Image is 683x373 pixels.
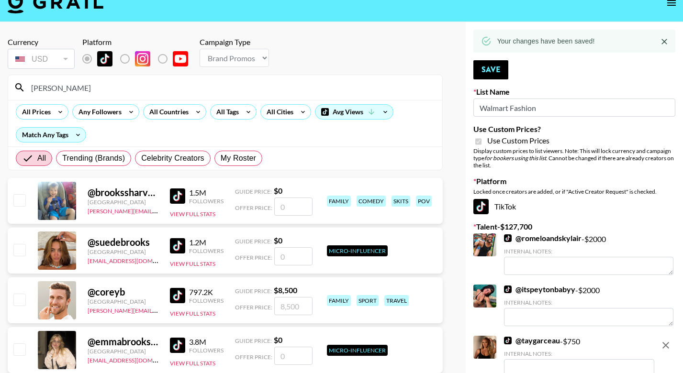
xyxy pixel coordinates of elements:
[88,236,158,248] div: @ suedebrooks
[504,248,673,255] div: Internal Notes:
[25,80,437,95] input: Search by User Name
[88,355,184,364] a: [EMAIL_ADDRESS][DOMAIN_NAME]
[16,128,86,142] div: Match Any Tags
[235,188,272,195] span: Guide Price:
[657,34,672,49] button: Close
[189,297,224,304] div: Followers
[170,338,185,353] img: TikTok
[235,304,272,311] span: Offer Price:
[88,286,158,298] div: @ coreyb
[88,348,158,355] div: [GEOGRAPHIC_DATA]
[416,196,432,207] div: pov
[173,51,188,66] img: YouTube
[200,37,269,47] div: Campaign Type
[357,295,379,306] div: sport
[189,247,224,254] div: Followers
[82,49,196,69] div: List locked to TikTok.
[170,288,185,303] img: TikTok
[274,236,282,245] strong: $ 0
[88,186,158,198] div: @ brookssharveyy
[504,337,512,344] img: TikTok
[473,60,508,79] button: Save
[170,238,185,253] img: TikTok
[274,297,313,315] input: 8,500
[88,305,229,314] a: [PERSON_NAME][EMAIL_ADDRESS][DOMAIN_NAME]
[37,153,46,164] span: All
[473,199,675,214] div: TikTok
[189,197,224,205] div: Followers
[327,245,388,256] div: Micro-Influencer
[274,347,313,365] input: 0
[473,199,489,214] img: TikTok
[235,337,272,344] span: Guide Price:
[484,154,546,162] em: for bookers using this list
[235,254,272,261] span: Offer Price:
[10,51,73,67] div: USD
[504,233,582,243] a: @romeloandskylair
[504,285,512,293] img: TikTok
[473,176,675,186] label: Platform
[327,196,351,207] div: family
[392,196,410,207] div: skits
[384,295,409,306] div: travel
[261,105,295,119] div: All Cities
[141,153,204,164] span: Celebrity Creators
[221,153,256,164] span: My Roster
[504,285,575,294] a: @itspeytonbabyy
[170,360,215,367] button: View Full Stats
[473,188,675,195] div: Locked once creators are added, or if "Active Creator Request" is checked.
[88,255,184,264] a: [EMAIL_ADDRESS][DOMAIN_NAME]
[88,336,158,348] div: @ emmabrooksmcallister
[504,285,673,326] div: - $ 2000
[504,234,512,242] img: TikTok
[235,353,272,361] span: Offer Price:
[497,33,595,50] div: Your changes have been saved!
[504,299,673,306] div: Internal Notes:
[315,105,393,119] div: Avg Views
[357,196,386,207] div: comedy
[274,335,282,344] strong: $ 0
[504,350,654,357] div: Internal Notes:
[170,310,215,317] button: View Full Stats
[189,238,224,247] div: 1.2M
[656,336,675,355] button: remove
[144,105,190,119] div: All Countries
[473,222,675,231] label: Talent - $ 127,700
[274,186,282,195] strong: $ 0
[170,188,185,204] img: TikTok
[189,347,224,354] div: Followers
[235,204,272,211] span: Offer Price:
[473,147,675,169] div: Display custom prices to list viewers. Note: This will lock currency and campaign type . Cannot b...
[135,51,150,66] img: Instagram
[235,287,272,295] span: Guide Price:
[189,337,224,347] div: 3.8M
[73,105,123,119] div: Any Followers
[473,124,675,134] label: Use Custom Prices?
[504,233,673,275] div: - $ 2000
[82,37,196,47] div: Platform
[274,247,313,265] input: 0
[170,210,215,218] button: View Full Stats
[327,345,388,356] div: Micro-Influencer
[88,198,158,206] div: [GEOGRAPHIC_DATA]
[504,336,560,345] a: @taygarceau
[327,295,351,306] div: family
[62,153,125,164] span: Trending (Brands)
[170,260,215,267] button: View Full Stats
[487,136,549,145] span: Use Custom Prices
[211,105,241,119] div: All Tags
[8,37,75,47] div: Currency
[274,285,297,295] strong: $ 8,500
[189,188,224,197] div: 1.5M
[97,51,112,66] img: TikTok
[189,287,224,297] div: 797.2K
[8,47,75,71] div: Currency is locked to USD
[88,206,229,215] a: [PERSON_NAME][EMAIL_ADDRESS][DOMAIN_NAME]
[235,238,272,245] span: Guide Price:
[473,87,675,97] label: List Name
[88,248,158,255] div: [GEOGRAPHIC_DATA]
[274,197,313,216] input: 0
[88,298,158,305] div: [GEOGRAPHIC_DATA]
[16,105,53,119] div: All Prices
